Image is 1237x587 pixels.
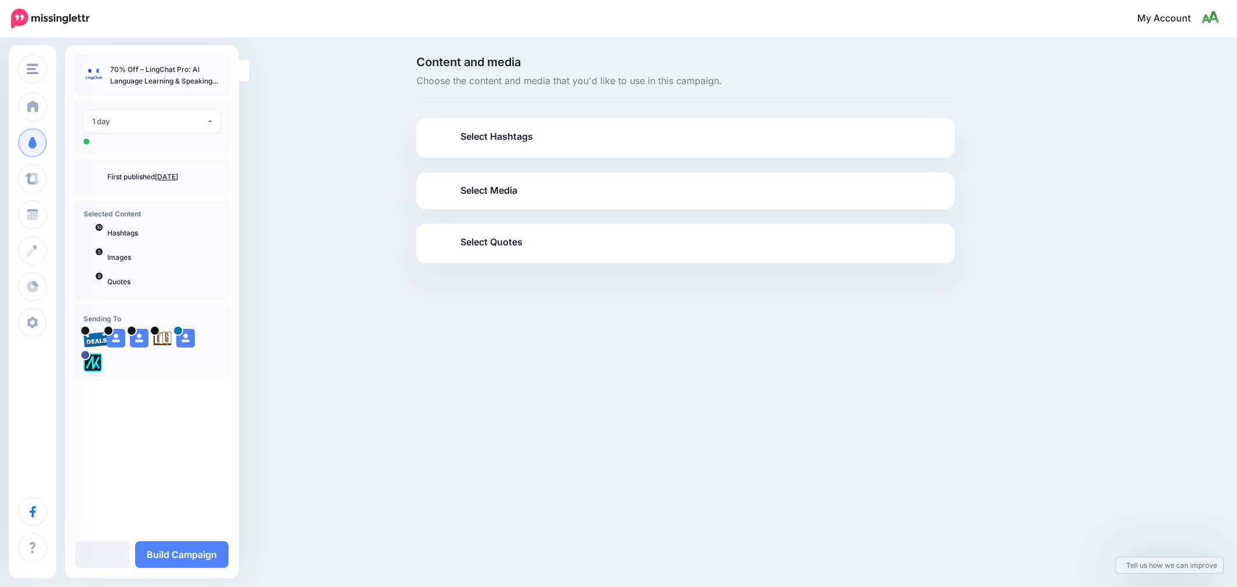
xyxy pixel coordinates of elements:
img: 95cf0fca748e57b5e67bba0a1d8b2b21-27699.png [84,329,109,347]
p: Quotes [107,277,220,287]
h4: Sending To [84,314,220,323]
span: 6 [96,273,103,280]
button: 1 day [84,110,220,133]
a: Tell us how we can improve [1116,557,1223,573]
img: 300371053_782866562685722_1733786435366177641_n-bsa128417.png [84,353,102,372]
span: Content and media [416,56,955,68]
span: 10 [96,224,103,231]
img: user_default_image.png [176,329,195,347]
p: Images [107,252,220,263]
a: [DATE] [155,172,178,181]
p: 70% Off – LingChat Pro: AI Language Learning & Speaking Practice App – for Android, iPhone, iPad [110,64,220,87]
a: Select Quotes [428,233,943,263]
span: Select Quotes [460,234,523,250]
p: First published [107,172,220,182]
p: Hashtags [107,228,220,238]
img: agK0rCH6-27705.jpg [153,329,172,347]
img: user_default_image.png [130,329,148,347]
span: Select Hashtags [460,129,533,144]
img: user_default_image.png [107,329,125,347]
img: e83ddb19c0c6906791816f8d40ca4434_thumb.jpg [84,64,104,85]
span: Select Media [460,183,517,198]
a: Select Media [428,182,943,200]
span: 5 [96,248,103,255]
a: Select Hashtags [428,128,943,158]
span: Choose the content and media that you'd like to use in this campaign. [416,74,955,89]
h4: Selected Content [84,209,220,218]
img: Missinglettr [11,9,89,28]
div: 1 day [92,115,206,128]
img: menu.png [27,64,38,74]
a: My Account [1126,5,1220,33]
